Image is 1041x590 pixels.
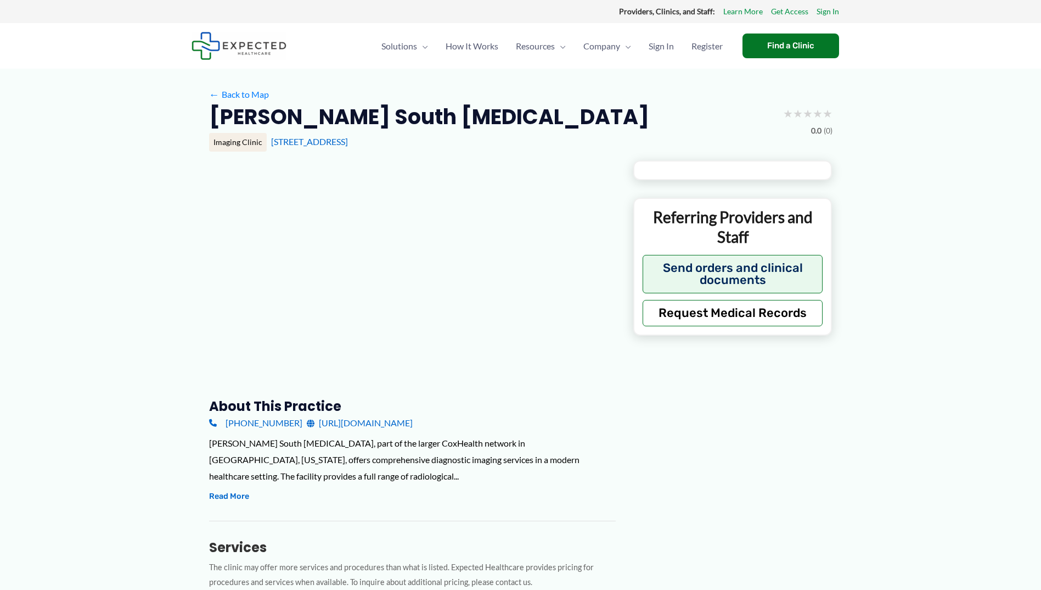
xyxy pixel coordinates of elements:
a: Sign In [817,4,839,19]
img: Expected Healthcare Logo - side, dark font, small [192,32,286,60]
span: Menu Toggle [417,27,428,65]
a: [URL][DOMAIN_NAME] [307,415,413,431]
span: Menu Toggle [620,27,631,65]
a: Register [683,27,731,65]
span: 0.0 [811,124,821,138]
span: Resources [516,27,555,65]
button: Send orders and clinical documents [643,255,823,293]
div: [PERSON_NAME] South [MEDICAL_DATA], part of the larger CoxHealth network in [GEOGRAPHIC_DATA], [U... [209,435,616,484]
h2: [PERSON_NAME] South [MEDICAL_DATA] [209,103,649,130]
strong: Providers, Clinics, and Staff: [619,7,715,16]
span: ★ [823,103,832,124]
a: ResourcesMenu Toggle [507,27,575,65]
a: CompanyMenu Toggle [575,27,640,65]
span: Company [583,27,620,65]
a: Learn More [723,4,763,19]
button: Read More [209,490,249,503]
span: Register [691,27,723,65]
span: (0) [824,124,832,138]
h3: Services [209,539,616,556]
div: Imaging Clinic [209,133,267,152]
span: ★ [793,103,803,124]
h3: About this practice [209,398,616,415]
span: ← [209,89,220,99]
a: Find a Clinic [742,34,839,58]
a: How It Works [437,27,507,65]
nav: Primary Site Navigation [373,27,731,65]
a: Get Access [771,4,808,19]
a: [PHONE_NUMBER] [209,415,302,431]
span: ★ [813,103,823,124]
a: ←Back to Map [209,86,269,103]
p: The clinic may offer more services and procedures than what is listed. Expected Healthcare provid... [209,560,616,590]
a: Sign In [640,27,683,65]
span: ★ [803,103,813,124]
p: Referring Providers and Staff [643,207,823,247]
span: Menu Toggle [555,27,566,65]
span: Sign In [649,27,674,65]
span: Solutions [381,27,417,65]
span: How It Works [446,27,498,65]
span: ★ [783,103,793,124]
a: [STREET_ADDRESS] [271,136,348,147]
a: SolutionsMenu Toggle [373,27,437,65]
button: Request Medical Records [643,300,823,326]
